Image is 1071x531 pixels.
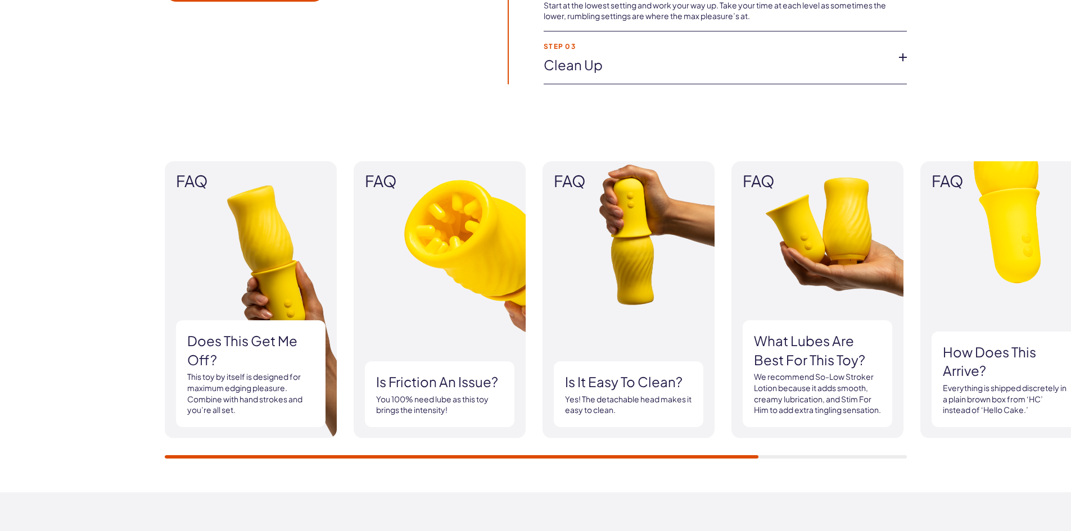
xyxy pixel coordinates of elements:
h3: Does this get me off? [187,332,314,369]
span: FAQ [365,173,514,190]
p: You 100% need lube as this toy brings the intensity! [376,394,503,416]
p: Yes! The detachable head makes it easy to clean. [565,394,692,416]
h3: Is it easy to clean? [565,373,692,392]
strong: Step 03 [544,43,889,50]
h3: What lubes are best for this toy? [754,332,881,369]
a: Clean up [544,56,889,75]
span: FAQ [554,173,703,190]
span: FAQ [176,173,326,190]
p: Everything is shipped discretely in a plain brown box from ‘HC’ instead of ‘Hello Cake.’ [943,383,1070,416]
h3: How does this arrive? [943,343,1070,380]
p: This toy by itself is designed for maximum edging pleasure. Combine with hand strokes and you’re ... [187,371,314,415]
span: FAQ [743,173,892,190]
p: We recommend So-Low Stroker Lotion because it adds smooth, creamy lubrication, and Stim For Him t... [754,371,881,415]
h3: Is friction an issue? [376,373,503,392]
